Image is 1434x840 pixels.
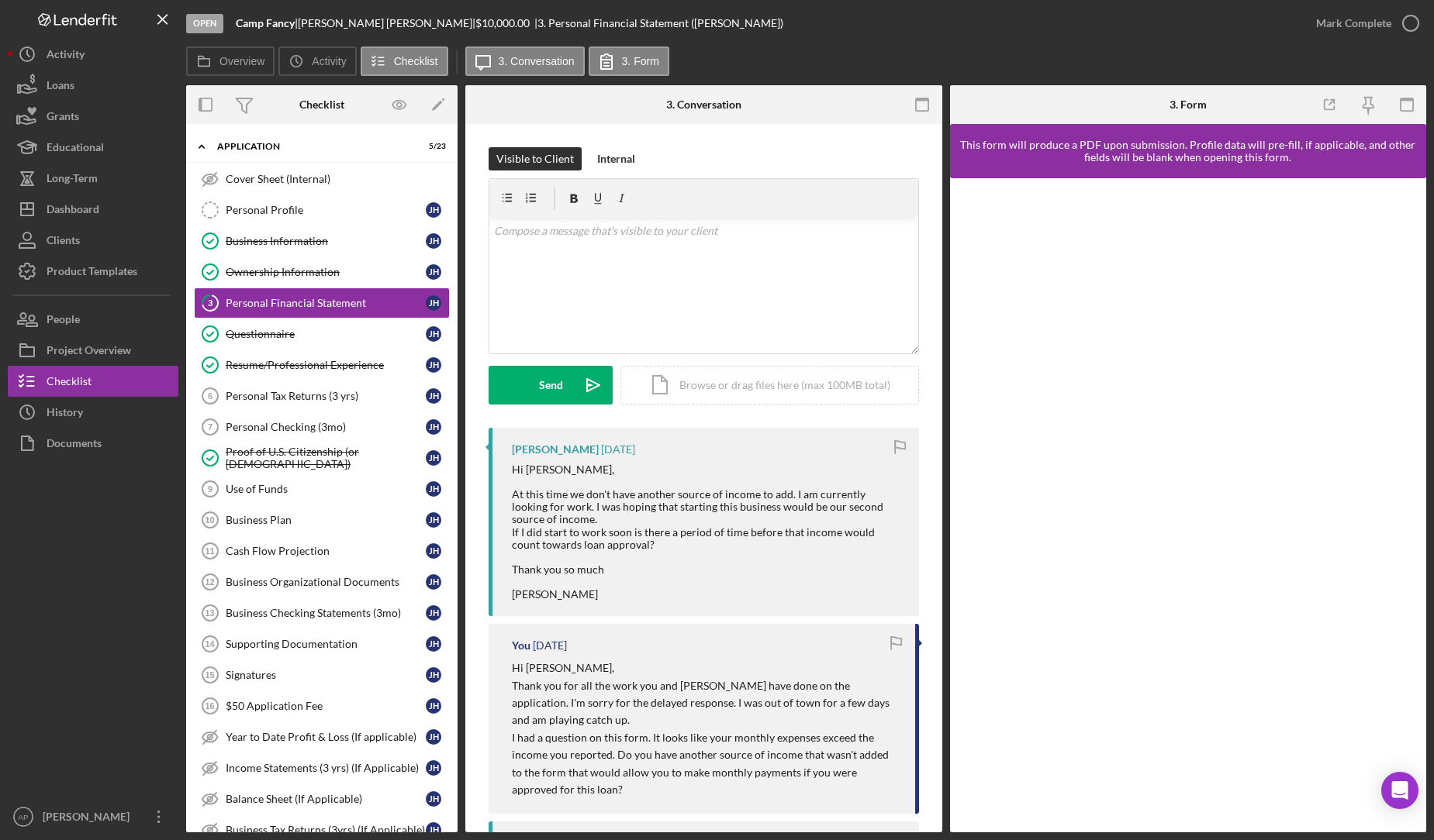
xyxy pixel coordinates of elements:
label: Checklist [394,55,438,67]
button: 3. Form [589,46,669,76]
tspan: 12 [205,577,214,587]
button: Overview [186,46,275,76]
div: Business Information [226,235,426,247]
div: J H [426,295,441,311]
a: Year to Date Profit & Loss (If applicable)JH [194,721,450,752]
div: Personal Profile [226,204,426,216]
div: Open [186,14,223,33]
div: Balance Sheet (If Applicable) [226,793,426,805]
div: J H [426,543,441,559]
button: AP[PERSON_NAME] [8,801,178,832]
tspan: 13 [205,608,214,618]
div: Checklist [299,98,344,111]
tspan: 10 [205,515,214,525]
div: Cash Flow Projection [226,545,426,557]
div: Business Checking Statements (3mo) [226,607,426,619]
p: Hi [PERSON_NAME], [512,659,900,676]
iframe: Lenderfit form [966,194,1413,817]
div: J H [426,791,441,807]
div: Visible to Client [496,147,574,170]
div: Mark Complete [1316,8,1391,39]
a: Business InformationJH [194,225,450,256]
div: 3. Conversation [666,98,741,111]
button: Internal [589,147,643,170]
p: I had a question on this form. It looks like your monthly expenses exceed the income you reported... [512,729,900,799]
div: J H [426,388,441,404]
tspan: 3 [208,298,213,308]
time: 2025-08-04 20:34 [533,639,567,652]
a: 10Business PlanJH [194,504,450,535]
div: J H [426,202,441,218]
a: 13Business Checking Statements (3mo)JH [194,597,450,628]
div: J H [426,326,441,342]
div: Application [217,142,407,151]
div: Business Plan [226,514,426,526]
div: J H [426,512,441,528]
div: [PERSON_NAME] [PERSON_NAME] | [298,17,475,29]
div: Personal Tax Returns (3 yrs) [226,390,426,402]
div: You [512,639,530,652]
label: Overview [219,55,264,67]
div: J H [426,233,441,249]
div: Open Intercom Messenger [1381,772,1418,809]
div: Use of Funds [226,483,426,495]
div: J H [426,357,441,373]
div: J H [426,264,441,280]
a: Ownership InformationJH [194,256,450,287]
a: 14Supporting DocumentationJH [194,628,450,659]
div: Business Organizational Documents [226,576,426,588]
div: J H [426,729,441,745]
div: J H [426,574,441,590]
div: | 3. Personal Financial Statement ([PERSON_NAME]) [534,17,783,29]
a: 11Cash Flow ProjectionJH [194,535,450,566]
div: J H [426,698,441,714]
a: 16$50 Application FeeJH [194,690,450,721]
div: Supporting Documentation [226,638,426,650]
div: This form will produce a PDF upon submission. Profile data will pre-fill, if applicable, and othe... [958,139,1419,164]
div: J H [426,481,441,497]
tspan: 14 [205,639,215,649]
tspan: 9 [208,484,213,494]
div: J H [426,450,441,466]
div: $50 Application Fee [226,700,426,712]
div: [PERSON_NAME] [512,443,599,456]
a: Personal ProfileJH [194,195,450,225]
tspan: 15 [205,670,214,680]
div: 3. Form [1170,98,1207,111]
div: J H [426,667,441,683]
a: 3Personal Financial StatementJH [194,287,450,318]
div: Cover Sheet (Internal) [226,173,449,185]
a: Cover Sheet (Internal) [194,164,450,195]
p: Thank you for all the work you and [PERSON_NAME] have done on the application. I'm sorry for the ... [512,677,900,729]
div: Personal Financial Statement [226,297,426,309]
div: Year to Date Profit & Loss (If applicable) [226,731,426,743]
a: Balance Sheet (If Applicable)JH [194,783,450,814]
